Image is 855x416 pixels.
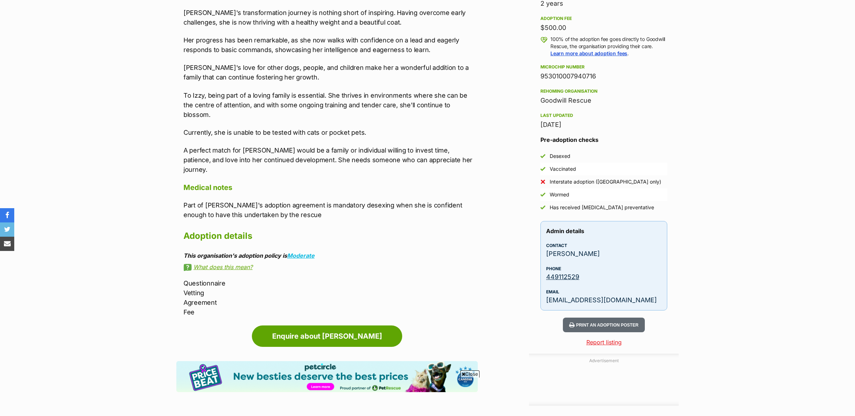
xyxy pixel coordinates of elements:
[183,183,478,192] h4: Medical notes
[183,35,478,55] p: Her progress has been remarkable, as she now walks with confidence on a lead and eagerly responds...
[550,165,576,173] div: Vaccinated
[529,354,679,406] div: Advertisement
[176,361,478,392] img: Pet Circle promo banner
[183,91,478,119] p: To Izzy, being part of a loving family is essential. She thrives in environments where she can be...
[540,205,545,210] img: Yes
[550,178,661,185] div: Interstate adoption ([GEOGRAPHIC_DATA] only)
[540,113,667,118] div: Last updated
[183,278,478,317] p: Questionnaire Vetting Agreement Fee
[529,338,679,346] a: Report listing
[183,128,478,137] p: Currently, she is unable to be tested with cats or pocket pets.
[546,289,662,295] p: Email
[563,318,645,332] button: Print an adoption poster
[540,71,667,81] div: 953010007940716
[546,273,579,281] a: 449112529
[298,380,557,412] iframe: Advertisement
[550,36,667,57] p: 100% of the adoption fee goes directly to Goodwill Rescue, the organisation providing their care. .
[287,252,315,259] a: Moderate
[540,166,545,171] img: Yes
[546,249,662,258] p: [PERSON_NAME]
[550,153,570,160] div: Desexed
[183,252,478,259] div: This organisation's adoption policy is
[550,191,569,198] div: Wormed
[540,88,667,94] div: Rehoming organisation
[540,96,667,106] div: Goodwill Rescue
[540,192,545,197] img: Yes
[546,242,662,249] p: Contact
[183,145,478,174] p: A perfect match for [PERSON_NAME] would be a family or individual willing to invest time, patienc...
[183,63,478,82] p: [PERSON_NAME]'s love for other dogs, people, and children make her a wonderful addition to a fami...
[546,266,662,272] p: Phone
[540,23,667,33] div: $500.00
[183,264,478,270] a: What does this mean?
[550,50,627,56] a: Learn more about adoption fees
[540,64,667,70] div: Microchip number
[550,204,654,211] div: Has received [MEDICAL_DATA] preventative
[183,200,478,220] p: Part of [PERSON_NAME]'s adoption agreement is mandatory desexing when she is confident enough to ...
[540,135,667,144] h3: Pre-adoption checks
[540,16,667,21] div: Adoption fee
[183,228,478,244] h2: Adoption details
[546,227,662,235] h3: Admin details
[183,8,478,27] p: [PERSON_NAME]'s transformation journey is nothing short of inspiring. Having overcome early chall...
[252,325,402,347] a: Enquire about [PERSON_NAME]
[540,179,545,184] img: No
[460,370,480,378] span: Close
[546,295,662,305] p: [EMAIL_ADDRESS][DOMAIN_NAME]
[340,0,345,5] img: adc.png
[540,120,667,130] div: [DATE]
[540,154,545,159] img: Yes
